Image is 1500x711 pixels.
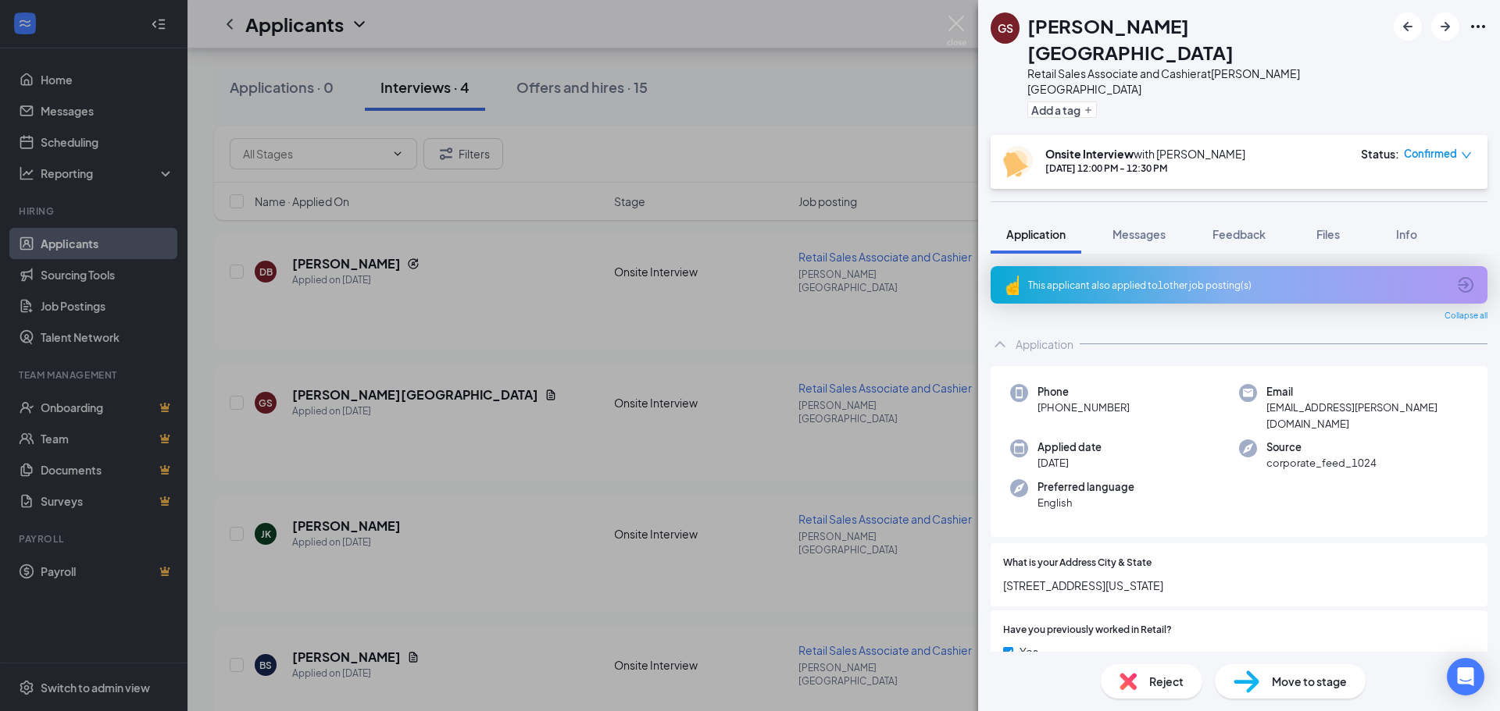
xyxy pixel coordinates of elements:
[1006,227,1066,241] span: Application
[1037,400,1130,415] span: [PHONE_NUMBER]
[1266,400,1468,432] span: [EMAIL_ADDRESS][PERSON_NAME][DOMAIN_NAME]
[1469,17,1487,36] svg: Ellipses
[1404,146,1457,162] span: Confirmed
[1027,66,1386,97] div: Retail Sales Associate and Cashier at [PERSON_NAME][GEOGRAPHIC_DATA]
[1084,105,1093,115] svg: Plus
[1027,12,1386,66] h1: [PERSON_NAME][GEOGRAPHIC_DATA]
[1212,227,1266,241] span: Feedback
[1037,455,1102,471] span: [DATE]
[1037,439,1102,455] span: Applied date
[991,335,1009,354] svg: ChevronUp
[1431,12,1459,41] button: ArrowRight
[1003,623,1172,638] span: Have you previously worked in Retail?
[1398,17,1417,36] svg: ArrowLeftNew
[1037,479,1134,495] span: Preferred language
[1456,276,1475,294] svg: ArrowCircle
[1447,658,1484,695] div: Open Intercom Messenger
[1266,439,1377,455] span: Source
[1436,17,1455,36] svg: ArrowRight
[1027,101,1097,118] button: PlusAdd a tag
[1316,227,1340,241] span: Files
[998,20,1013,36] div: GS
[1020,643,1038,660] span: Yes
[1045,146,1245,162] div: with [PERSON_NAME]
[1266,384,1468,400] span: Email
[1037,384,1130,400] span: Phone
[1149,673,1184,690] span: Reject
[1461,150,1472,161] span: down
[1045,147,1134,161] b: Onsite Interview
[1003,556,1152,571] span: What is your Address City & State
[1045,162,1245,175] div: [DATE] 12:00 PM - 12:30 PM
[1272,673,1347,690] span: Move to stage
[1361,146,1399,162] div: Status :
[1016,336,1073,352] div: Application
[1112,227,1166,241] span: Messages
[1266,455,1377,471] span: corporate_feed_1024
[1396,227,1417,241] span: Info
[1394,12,1422,41] button: ArrowLeftNew
[1003,577,1475,594] span: [STREET_ADDRESS][US_STATE]
[1445,310,1487,322] span: Collapse all
[1028,279,1447,292] div: This applicant also applied to 1 other job posting(s)
[1037,495,1134,510] span: English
